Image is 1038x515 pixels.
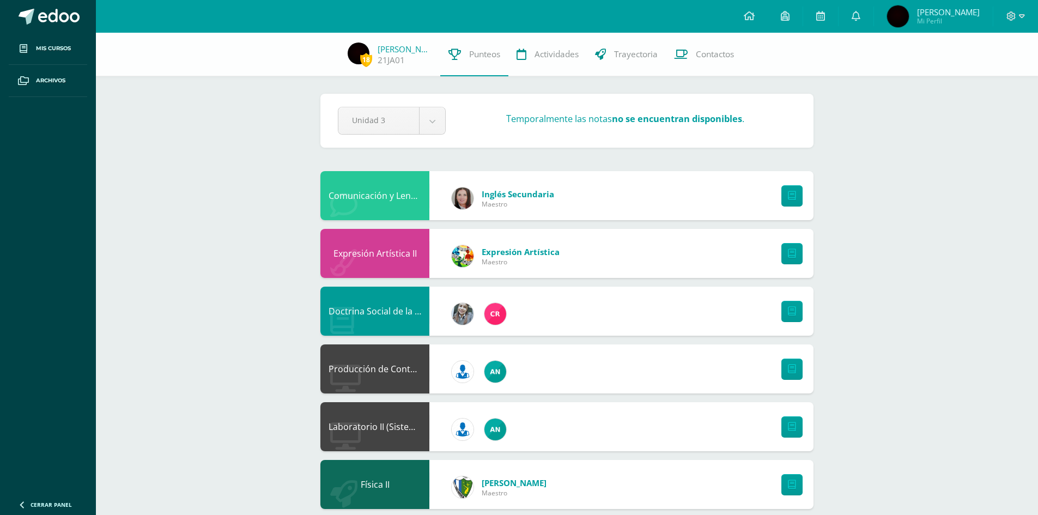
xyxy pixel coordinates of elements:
[484,303,506,325] img: 866c3f3dc5f3efb798120d7ad13644d9.png
[452,419,474,440] img: 6ed6846fa57649245178fca9fc9a58dd.png
[887,5,909,27] img: c7d2627d3ad3d2fec8e0442c0e4c6278.png
[9,33,87,65] a: Mis cursos
[612,112,742,125] strong: no se encuentran disponibles
[320,344,429,393] div: Producción de Contenidos Digitales
[917,16,980,26] span: Mi Perfil
[348,43,369,64] img: c7d2627d3ad3d2fec8e0442c0e4c6278.png
[452,245,474,267] img: 159e24a6ecedfdf8f489544946a573f0.png
[9,65,87,97] a: Archivos
[482,246,560,257] span: Expresión Artística
[696,49,734,60] span: Contactos
[452,361,474,383] img: 6ed6846fa57649245178fca9fc9a58dd.png
[320,460,429,509] div: Física II
[440,33,508,76] a: Punteos
[482,257,560,266] span: Maestro
[917,7,980,17] span: [PERSON_NAME]
[482,189,554,199] span: Inglés Secundaria
[36,76,65,85] span: Archivos
[378,44,432,54] a: [PERSON_NAME]
[31,501,72,508] span: Cerrar panel
[482,488,547,498] span: Maestro
[666,33,742,76] a: Contactos
[469,49,500,60] span: Punteos
[320,287,429,336] div: Doctrina Social de la Iglesia
[338,107,445,134] a: Unidad 3
[320,229,429,278] div: Expresión Artística II
[36,44,71,53] span: Mis cursos
[452,187,474,209] img: 8af0450cf43d44e38c4a1497329761f3.png
[508,33,587,76] a: Actividades
[320,402,429,451] div: Laboratorio II (Sistema Operativo Macintoch)
[484,361,506,383] img: 05ee8f3aa2e004bc19e84eb2325bd6d4.png
[452,303,474,325] img: cba4c69ace659ae4cf02a5761d9a2473.png
[378,54,405,66] a: 21JA01
[352,107,405,133] span: Unidad 3
[320,171,429,220] div: Comunicación y Lenguaje L3 Inglés
[360,53,372,66] span: 18
[482,477,547,488] span: [PERSON_NAME]
[535,49,579,60] span: Actividades
[587,33,666,76] a: Trayectoria
[506,112,744,125] h3: Temporalmente las notas .
[482,199,554,209] span: Maestro
[614,49,658,60] span: Trayectoria
[452,476,474,498] img: d7d6d148f6dec277cbaab50fee73caa7.png
[484,419,506,440] img: 05ee8f3aa2e004bc19e84eb2325bd6d4.png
